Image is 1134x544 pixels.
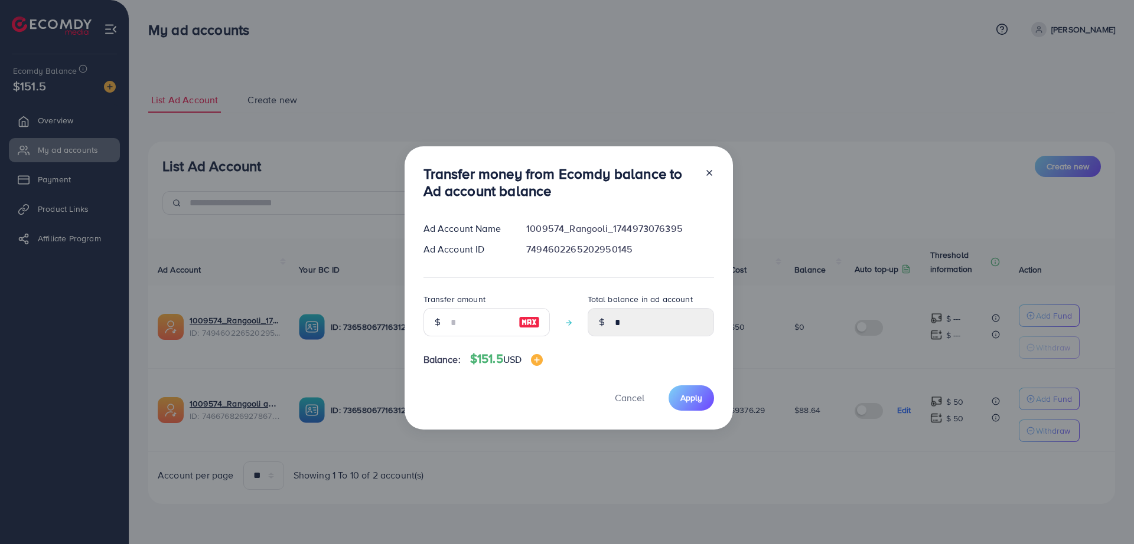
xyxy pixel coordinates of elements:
[1084,491,1125,535] iframe: Chat
[615,391,644,404] span: Cancel
[600,385,659,411] button: Cancel
[423,293,485,305] label: Transfer amount
[423,165,695,199] h3: Transfer money from Ecomdy balance to Ad account balance
[519,315,540,329] img: image
[669,385,714,411] button: Apply
[517,222,723,235] div: 1009574_Rangooli_1744973076395
[517,242,723,256] div: 7494602265202950145
[414,242,517,256] div: Ad Account ID
[588,293,693,305] label: Total balance in ad account
[414,222,517,235] div: Ad Account Name
[470,352,543,366] h4: $151.5
[503,353,522,366] span: USD
[531,354,543,366] img: image
[680,392,702,404] span: Apply
[423,353,461,366] span: Balance:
